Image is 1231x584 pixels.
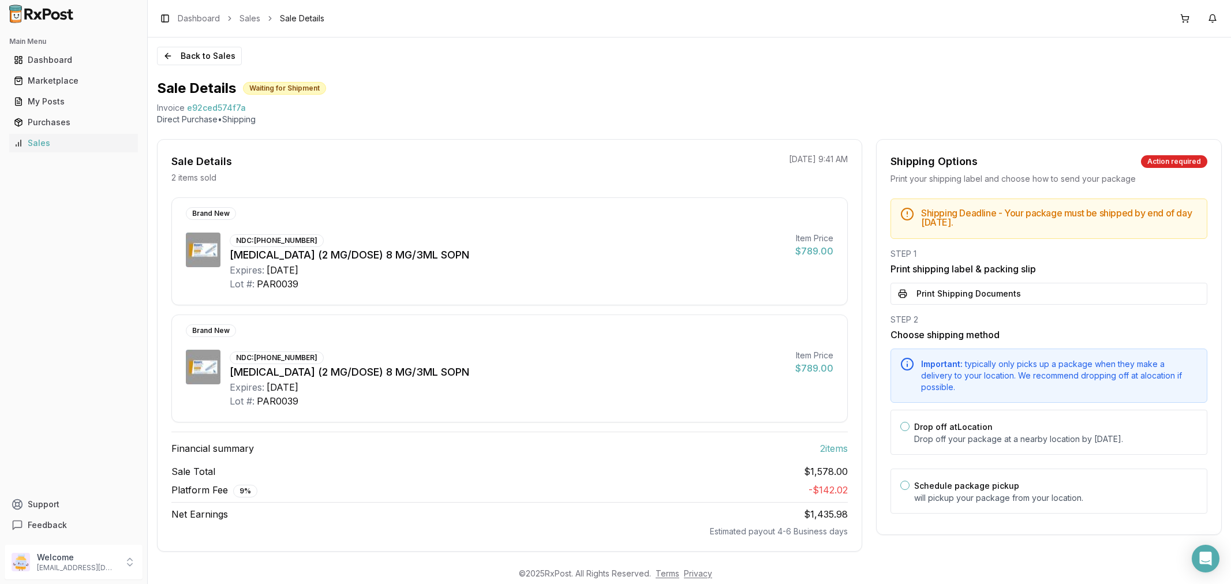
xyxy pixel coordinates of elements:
[157,102,185,114] div: Invoice
[890,173,1207,185] div: Print your shipping label and choose how to send your package
[820,441,848,455] span: 2 item s
[14,75,133,87] div: Marketplace
[267,263,298,277] div: [DATE]
[9,37,138,46] h2: Main Menu
[5,92,143,111] button: My Posts
[186,350,220,384] img: Ozempic (2 MG/DOSE) 8 MG/3ML SOPN
[230,263,264,277] div: Expires:
[795,350,833,361] div: Item Price
[157,114,1222,125] p: Direct Purchase • Shipping
[890,283,1207,305] button: Print Shipping Documents
[178,13,324,24] nav: breadcrumb
[1141,155,1207,168] div: Action required
[230,234,324,247] div: NDC: [PHONE_NUMBER]
[890,154,978,170] div: Shipping Options
[171,172,216,184] p: 2 items sold
[5,494,143,515] button: Support
[157,79,236,98] h1: Sale Details
[257,277,298,291] div: PAR0039
[14,117,133,128] div: Purchases
[914,422,993,432] label: Drop off at Location
[795,244,833,258] div: $789.00
[171,465,215,478] span: Sale Total
[230,351,324,364] div: NDC: [PHONE_NUMBER]
[187,102,246,114] span: e92ced574f7a
[267,380,298,394] div: [DATE]
[921,358,1198,393] div: typically only picks up a package when they make a delivery to your location. We recommend droppi...
[257,394,298,408] div: PAR0039
[230,380,264,394] div: Expires:
[795,361,833,375] div: $789.00
[14,54,133,66] div: Dashboard
[178,13,220,24] a: Dashboard
[171,483,257,497] span: Platform Fee
[230,277,255,291] div: Lot #:
[914,433,1198,445] p: Drop off your package at a nearby location by [DATE] .
[5,113,143,132] button: Purchases
[809,484,848,496] span: - $142.02
[5,134,143,152] button: Sales
[171,526,848,537] div: Estimated payout 4-6 Business days
[5,72,143,90] button: Marketplace
[280,13,324,24] span: Sale Details
[789,154,848,165] p: [DATE] 9:41 AM
[5,51,143,69] button: Dashboard
[240,13,260,24] a: Sales
[914,492,1198,504] p: will pickup your package from your location.
[9,91,138,112] a: My Posts
[9,70,138,91] a: Marketplace
[9,50,138,70] a: Dashboard
[186,207,236,220] div: Brand New
[171,441,254,455] span: Financial summary
[9,133,138,154] a: Sales
[684,568,712,578] a: Privacy
[37,563,117,572] p: [EMAIL_ADDRESS][DOMAIN_NAME]
[890,328,1207,342] h3: Choose shipping method
[5,5,78,23] img: RxPost Logo
[914,481,1019,491] label: Schedule package pickup
[230,394,255,408] div: Lot #:
[186,324,236,337] div: Brand New
[28,519,67,531] span: Feedback
[5,515,143,536] button: Feedback
[804,465,848,478] span: $1,578.00
[890,314,1207,325] div: STEP 2
[890,248,1207,260] div: STEP 1
[230,247,786,263] div: [MEDICAL_DATA] (2 MG/DOSE) 8 MG/3ML SOPN
[171,154,232,170] div: Sale Details
[14,96,133,107] div: My Posts
[186,233,220,267] img: Ozempic (2 MG/DOSE) 8 MG/3ML SOPN
[9,112,138,133] a: Purchases
[243,82,326,95] div: Waiting for Shipment
[233,485,257,497] div: 9 %
[157,47,242,65] button: Back to Sales
[171,507,228,521] span: Net Earnings
[14,137,133,149] div: Sales
[230,364,786,380] div: [MEDICAL_DATA] (2 MG/DOSE) 8 MG/3ML SOPN
[804,508,848,520] span: $1,435.98
[921,359,963,369] span: Important:
[37,552,117,563] p: Welcome
[890,262,1207,276] h3: Print shipping label & packing slip
[656,568,679,578] a: Terms
[921,208,1198,227] h5: Shipping Deadline - Your package must be shipped by end of day [DATE] .
[1192,545,1219,572] div: Open Intercom Messenger
[795,233,833,244] div: Item Price
[12,553,30,571] img: User avatar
